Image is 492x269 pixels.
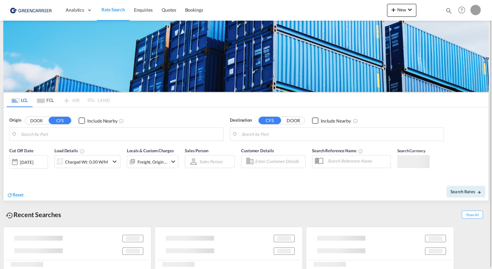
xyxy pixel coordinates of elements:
span: Help [456,5,467,15]
span: Quotes [162,7,176,13]
button: CFS [259,117,281,124]
md-checkbox: Checkbox No Ink [79,117,118,124]
div: Include Nearby [321,118,351,124]
button: CFS [49,117,71,124]
div: Freight Origin Destination [137,157,168,166]
span: Cut Off Date [9,148,33,153]
div: Origin DOOR CFS Checkbox No InkUnchecked: Ignores neighbouring ports when fetching rates.Checked ... [4,107,488,201]
md-icon: icon-backup-restore [6,212,14,219]
md-icon: Unchecked: Ignores neighbouring ports when fetching rates.Checked : Includes neighbouring ports w... [353,118,358,124]
md-icon: icon-magnify [445,7,452,14]
input: Search by Port [21,129,220,139]
button: DOOR [282,117,305,125]
span: Customer Details [241,148,274,153]
md-tab-item: LCL [7,93,33,107]
md-icon: icon-refresh [7,192,13,198]
md-tab-item: FCL [33,93,58,107]
md-icon: icon-chevron-down [169,158,177,165]
button: icon-plus 400-fgNewicon-chevron-down [387,4,416,17]
span: Analytics [66,7,84,13]
md-select: Sales Person [199,157,223,166]
div: icon-refreshReset [7,192,24,199]
md-checkbox: Checkbox No Ink [312,117,351,124]
div: Recent Searches [3,207,64,222]
span: Search Currency [397,148,425,153]
div: [DATE] [20,159,33,165]
span: New [390,7,414,12]
span: Show All [462,211,483,219]
div: Charged Wt: 0,00 W/Micon-chevron-down [54,155,120,168]
div: Help [456,5,470,16]
md-pagination-wrapper: Use the left and right arrow keys to navigate between tabs [7,93,110,107]
button: Search Ratesicon-arrow-right [447,186,485,197]
input: Search Reference Name [324,156,391,166]
md-icon: icon-plus 400-fg [390,6,397,14]
span: Bookings [185,7,203,13]
span: Search Rates [450,189,481,194]
span: Load Details [54,148,85,153]
input: Enter Customer Details [255,157,303,166]
div: Charged Wt: 0,00 W/M [65,157,108,166]
span: Origin [9,117,21,124]
md-icon: Your search will be saved by the below given name [358,149,363,154]
img: GreenCarrierFCL_LCL.png [3,21,489,92]
md-icon: icon-chevron-down [406,6,414,14]
md-icon: icon-chevron-down [111,158,118,165]
span: Reset [13,192,24,197]
span: Locals & Custom Charges [127,148,174,153]
span: Destination [230,117,252,124]
button: DOOR [25,117,48,125]
md-icon: Chargeable Weight [80,149,85,154]
span: Sales Person [185,148,208,153]
md-datepicker: Select [9,168,14,177]
span: Search Reference Name [312,148,363,153]
div: icon-magnify [445,7,452,17]
span: Enquiries [134,7,153,13]
div: [DATE] [9,155,48,169]
div: Freight Origin Destinationicon-chevron-down [127,155,178,168]
input: Search by Port [241,129,440,139]
span: Rate Search [101,7,125,12]
md-icon: Unchecked: Ignores neighbouring ports when fetching rates.Checked : Includes neighbouring ports w... [119,118,124,124]
md-icon: icon-arrow-right [477,190,481,194]
img: 1378a7308afe11ef83610d9e779c6b34.png [10,3,53,17]
div: Include Nearby [87,118,118,124]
